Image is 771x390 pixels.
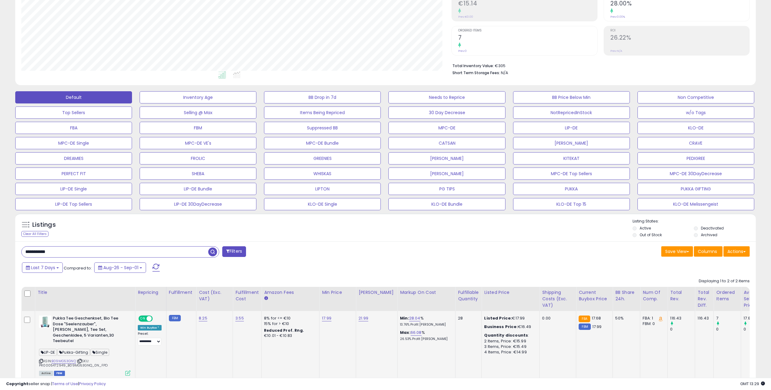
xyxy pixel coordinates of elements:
[64,265,92,271] span: Compared to:
[637,122,754,134] button: KLO-DE
[637,107,754,119] button: w/o Tags
[484,333,535,338] div: :
[264,152,381,164] button: GREENIES
[15,168,132,180] button: PERFECT FIT
[452,62,745,69] li: €305
[359,289,395,296] div: [PERSON_NAME]
[484,315,512,321] b: Listed Price:
[670,316,695,321] div: 116.43
[579,316,590,322] small: FBA
[610,29,749,32] span: ROI
[199,315,207,321] a: 8.25
[6,381,28,387] strong: Copyright
[37,289,133,296] div: Title
[322,289,353,296] div: Min Price
[21,231,48,237] div: Clear All Filters
[610,49,622,53] small: Prev: N/A
[637,183,754,195] button: PUKKA GIFTING
[388,137,505,149] button: CATSAN
[513,137,630,149] button: [PERSON_NAME]
[458,49,467,53] small: Prev: 0
[264,198,381,210] button: KLO-DE Single
[264,328,304,333] b: Reduced Prof. Rng.
[400,315,409,321] b: Min:
[140,168,256,180] button: SHEBA
[400,323,451,327] p: 13.76% Profit [PERSON_NAME]
[716,289,738,302] div: Ordered Items
[458,289,479,302] div: Fulfillable Quantity
[264,122,381,134] button: Suppressed BB
[388,152,505,164] button: [PERSON_NAME]
[670,289,692,302] div: Total Rev.
[15,107,132,119] button: Top Sellers
[39,316,51,328] img: 41Flu9Icw6L._SL40_.jpg
[637,152,754,164] button: PEDIGREE
[264,316,315,321] div: 8% for <= €10
[501,70,508,76] span: N/A
[79,381,106,387] a: Privacy Policy
[661,246,693,257] button: Save View
[54,371,65,376] span: FBM
[53,316,127,345] b: Pukka Tee Geschenkset, Bio Tee Dose "Seelenzauber", [PERSON_NAME], Tee Set, Geschenkidee, 5 Varia...
[640,226,651,231] label: Active
[698,316,709,321] div: 116.43
[39,371,53,376] span: All listings currently available for purchase on Amazon
[699,278,750,284] div: Displaying 1 to 2 of 2 items
[264,91,381,103] button: BB Drop in 7d
[22,262,63,273] button: Last 7 Days
[452,63,494,68] b: Total Inventory Value:
[138,332,162,345] div: Preset:
[411,330,422,336] a: 66.08
[57,349,90,356] span: Pukka-Gifting
[542,289,573,309] div: Shipping Costs (Exc. VAT)
[52,381,78,387] a: Terms of Use
[32,221,56,229] h5: Listings
[264,289,317,296] div: Amazon Fees
[388,183,505,195] button: PG TIPS
[640,232,662,237] label: Out of Stock
[633,218,756,224] p: Listing States:
[698,289,711,309] div: Total Rev. Diff.
[31,265,55,271] span: Last 7 Days
[513,168,630,180] button: MPC-DE Top Sellers
[670,327,695,332] div: 0
[15,91,132,103] button: Default
[458,316,477,321] div: 28
[615,289,637,302] div: BB Share 24h.
[579,289,610,302] div: Current Buybox Price
[744,289,766,309] div: Avg Selling Price
[322,315,331,321] a: 17.99
[484,316,535,321] div: €17.99
[140,91,256,103] button: Inventory Age
[701,226,724,231] label: Deactivated
[513,122,630,134] button: LIP-DE
[400,330,411,335] b: Max:
[400,337,451,341] p: 26.53% Profit [PERSON_NAME]
[15,183,132,195] button: LIP-DE Single
[513,91,630,103] button: BB Price Below Min
[513,152,630,164] button: KITEKAT
[6,381,106,387] div: seller snap | |
[637,198,754,210] button: KLO-DE Melissengeist
[400,330,451,341] div: %
[222,246,246,257] button: Filters
[740,381,765,387] span: 2025-09-9 13:29 GMT
[139,316,147,321] span: ON
[138,325,162,330] div: Win BuyBox *
[140,122,256,134] button: FBM
[138,289,164,296] div: Repricing
[140,137,256,149] button: MPC-DE VE's
[643,321,663,327] div: FBM: 0
[592,315,601,321] span: 17.68
[15,137,132,149] button: MPC-DE Single
[388,198,505,210] button: KLO-DE Bundle
[398,287,455,311] th: The percentage added to the cost of goods (COGS) that forms the calculator for Min & Max prices.
[744,327,768,332] div: 0
[637,91,754,103] button: Non Competitive
[615,316,635,321] div: 50%
[484,344,535,349] div: 3 Items, Price: €15.49
[388,91,505,103] button: Needs to Reprice
[637,168,754,180] button: MPC-DE 30DayDecrease
[400,316,451,327] div: %
[15,122,132,134] button: FBA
